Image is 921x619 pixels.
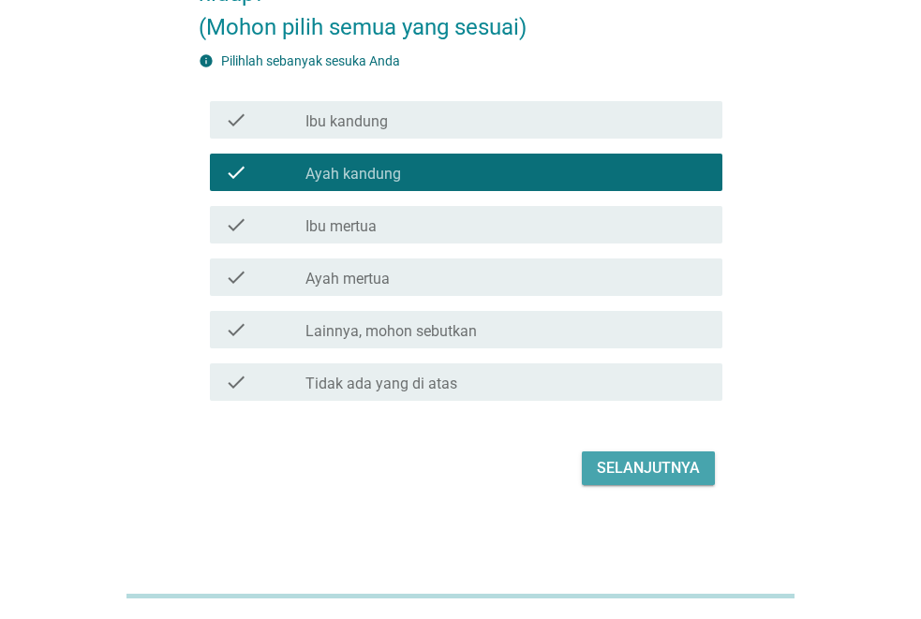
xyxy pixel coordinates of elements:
i: check [225,161,247,184]
i: check [225,109,247,131]
label: Ibu kandung [305,112,388,131]
label: Tidak ada yang di atas [305,375,457,393]
i: check [225,371,247,393]
i: check [225,318,247,341]
label: Lainnya, mohon sebutkan [305,322,477,341]
button: Selanjutnya [582,451,715,485]
i: check [225,214,247,236]
i: info [199,53,214,68]
label: Ibu mertua [305,217,377,236]
label: Pilihlah sebanyak sesuka Anda [221,53,400,68]
label: Ayah kandung [305,165,401,184]
i: check [225,266,247,288]
div: Selanjutnya [597,457,700,479]
label: Ayah mertua [305,270,390,288]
